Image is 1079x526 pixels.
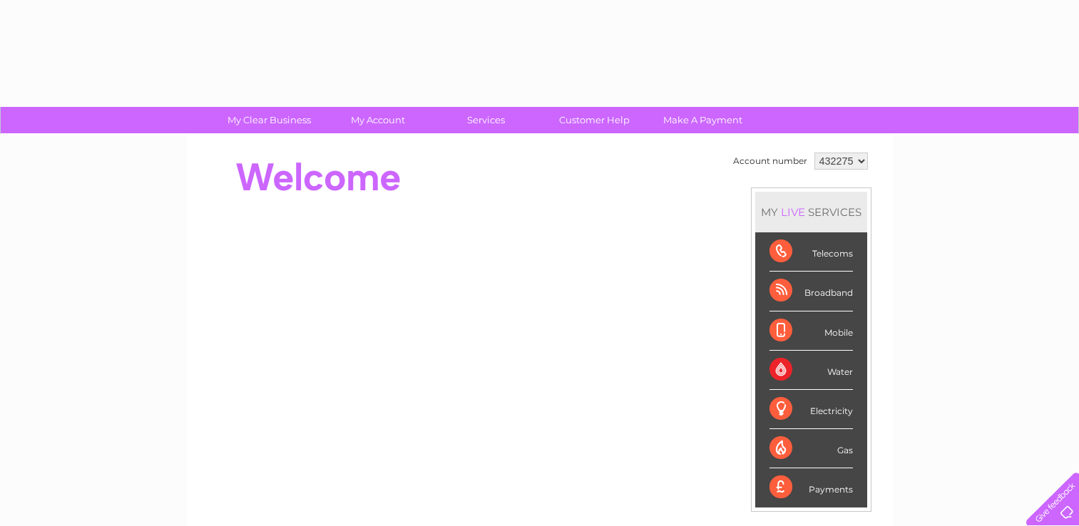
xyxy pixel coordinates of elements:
[769,429,853,468] div: Gas
[536,107,653,133] a: Customer Help
[730,149,811,173] td: Account number
[427,107,545,133] a: Services
[769,272,853,311] div: Broadband
[769,390,853,429] div: Electricity
[210,107,328,133] a: My Clear Business
[769,232,853,272] div: Telecoms
[769,468,853,507] div: Payments
[644,107,762,133] a: Make A Payment
[755,192,867,232] div: MY SERVICES
[769,311,853,351] div: Mobile
[319,107,436,133] a: My Account
[769,351,853,390] div: Water
[778,205,808,219] div: LIVE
